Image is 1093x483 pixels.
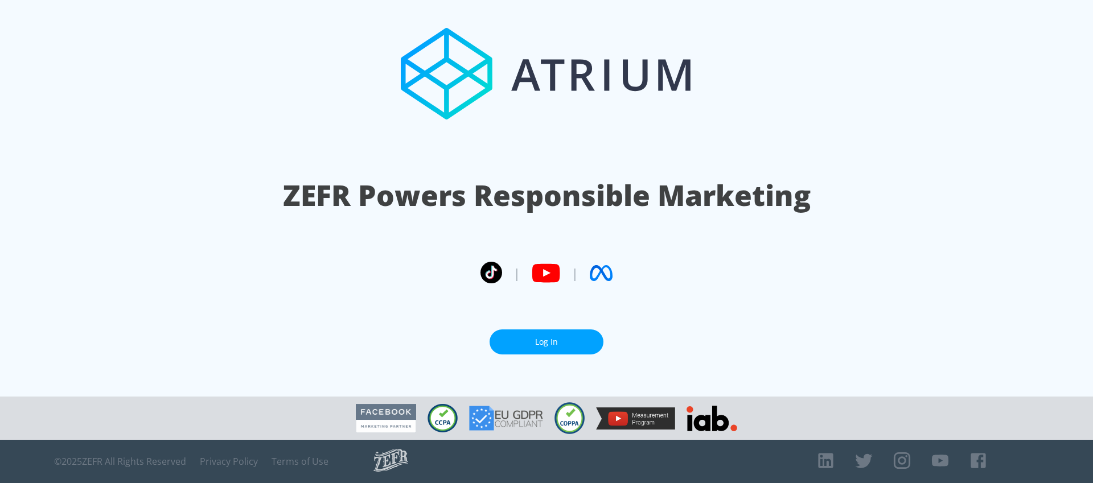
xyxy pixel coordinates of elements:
a: Log In [490,329,603,355]
span: | [572,265,578,282]
a: Privacy Policy [200,456,258,467]
span: © 2025 ZEFR All Rights Reserved [54,456,186,467]
h1: ZEFR Powers Responsible Marketing [283,176,811,215]
img: COPPA Compliant [554,402,585,434]
img: Facebook Marketing Partner [356,404,416,433]
img: IAB [687,406,737,431]
span: | [513,265,520,282]
img: CCPA Compliant [428,404,458,432]
img: GDPR Compliant [469,406,543,431]
img: YouTube Measurement Program [596,407,675,430]
a: Terms of Use [272,456,328,467]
